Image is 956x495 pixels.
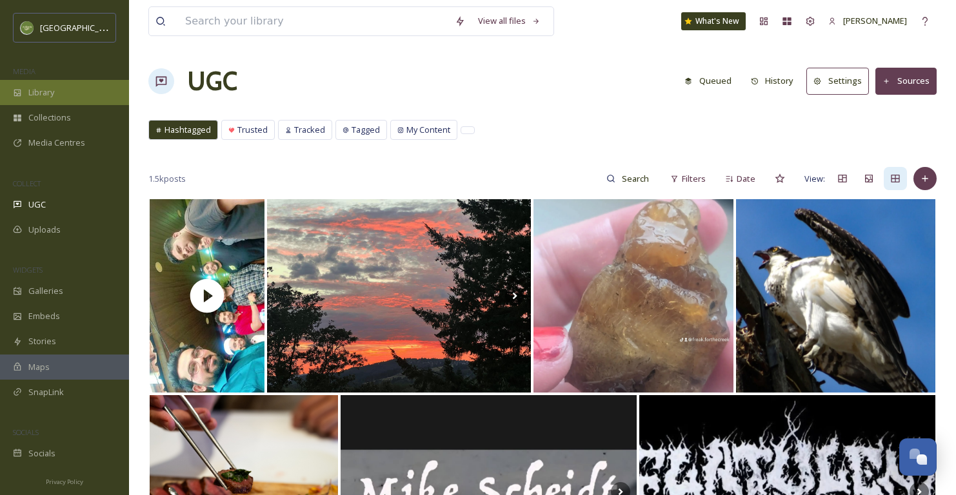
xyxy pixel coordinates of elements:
[804,173,825,185] span: View:
[148,173,186,185] span: 1.5k posts
[28,224,61,236] span: Uploads
[46,478,83,486] span: Privacy Policy
[28,386,64,398] span: SnapLink
[28,199,46,211] span: UGC
[678,68,738,93] button: Queued
[13,179,41,188] span: COLLECT
[294,124,325,136] span: Tracked
[681,12,746,30] a: What's New
[875,68,937,94] button: Sources
[40,21,122,34] span: [GEOGRAPHIC_DATA]
[744,68,801,93] button: History
[682,173,706,185] span: Filters
[678,68,744,93] a: Queued
[13,265,43,275] span: WIDGETS
[46,473,83,489] a: Privacy Policy
[187,62,237,101] a: UGC
[806,68,869,94] button: Settings
[737,173,755,185] span: Date
[28,285,63,297] span: Galleries
[28,310,60,322] span: Embeds
[822,8,913,34] a: [PERSON_NAME]
[179,7,448,35] input: Search your library
[28,112,71,124] span: Collections
[28,447,55,460] span: Socials
[237,124,268,136] span: Trusted
[28,86,54,99] span: Library
[149,199,265,393] img: thumbnail
[472,8,547,34] a: View all files
[28,361,50,373] span: Maps
[13,66,35,76] span: MEDIA
[736,199,935,393] img: Juvenile Osprey #osprey #juvenilebirds #birdwatching #birdwatchingphotography #backyardbirdphotog...
[843,15,907,26] span: [PERSON_NAME]
[267,199,531,393] img: For a Tuesday, Mother Nature rolled out a pretty spectacular #sunset 🌅 Photos from #riovista by T...
[13,427,39,437] span: SOCIALS
[806,68,875,94] a: Settings
[352,124,380,136] span: Tagged
[744,68,807,93] a: History
[615,166,657,191] input: Search
[21,21,34,34] img: images.png
[899,438,937,476] button: Open Chat
[406,124,450,136] span: My Content
[28,335,56,347] span: Stories
[28,137,85,149] span: Media Centres
[164,124,211,136] span: Hashtagged
[533,199,733,393] img: #rutilatedquartz #agate #pnw #oregon #rockhounding #willamettevalley #freakforthecreek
